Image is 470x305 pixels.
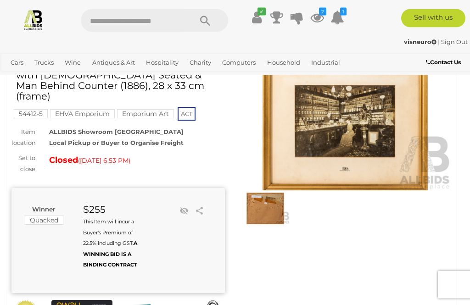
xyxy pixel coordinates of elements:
[142,55,182,70] a: Hospitality
[426,59,461,66] b: Contact Us
[426,57,463,67] a: Contact Us
[50,111,115,118] a: EHVA Emporium
[83,219,137,268] small: This Item will incur a Buyer's Premium of 22.5% including GST.
[25,216,63,225] mark: Quacked
[241,193,290,224] img: Artist Unknown, (1880s), Wonderful Antique Photograph of an Apothecary with Lady Seated & Man Beh...
[239,54,452,191] img: Artist Unknown, (1880s), Wonderful Antique Photograph of an Apothecary with Lady Seated & Man Beh...
[250,9,263,26] a: ✔
[49,128,184,136] strong: ALLBIDS Showroom [GEOGRAPHIC_DATA]
[441,38,468,45] a: Sign Out
[319,8,326,16] i: 2
[49,139,184,147] strong: Local Pickup or Buyer to Organise Freight
[32,206,56,213] b: Winner
[14,111,48,118] a: 54412-5
[14,110,48,119] mark: 54412-5
[257,8,266,16] i: ✔
[401,9,465,28] a: Sell with us
[78,157,130,165] span: ( )
[105,70,178,85] a: [GEOGRAPHIC_DATA]
[404,38,438,45] a: visneuro
[61,55,84,70] a: Wine
[5,127,42,149] div: Item location
[46,70,71,85] a: Office
[177,205,191,218] li: Unwatch this item
[83,240,137,268] b: A WINNING BID IS A BINDING CONTRACT
[340,8,347,16] i: 1
[80,157,129,165] span: [DATE] 6:53 PM
[308,55,344,70] a: Industrial
[7,55,27,70] a: Cars
[182,9,228,32] button: Search
[83,204,106,216] strong: $255
[438,38,440,45] span: |
[16,49,223,102] h1: [PERSON_NAME], (1880s), Wonderful Antique Photograph of an Apothecary with [DEMOGRAPHIC_DATA] Sea...
[5,153,42,175] div: Set to close
[186,55,215,70] a: Charity
[7,70,43,85] a: Jewellery
[330,9,344,26] a: 1
[31,55,57,70] a: Trucks
[49,155,78,166] strong: Closed
[22,9,44,31] img: Allbids.com.au
[75,70,101,85] a: Sports
[50,110,115,119] mark: EHVA Emporium
[218,55,259,70] a: Computers
[89,55,139,70] a: Antiques & Art
[404,38,436,45] strong: visneuro
[310,9,324,26] a: 2
[263,55,304,70] a: Household
[117,111,174,118] a: Emporium Art
[178,107,196,121] span: ACT
[117,110,174,119] mark: Emporium Art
